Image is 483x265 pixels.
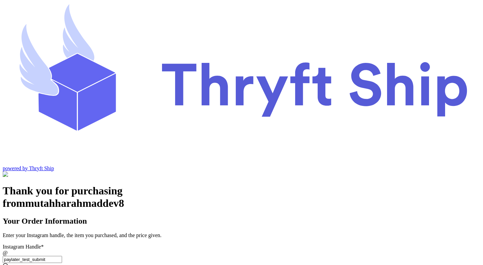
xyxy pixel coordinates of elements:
img: Customer Form Background [3,172,69,178]
h1: Thank you for purchasing from [3,185,480,210]
p: Enter your Instagram handle, the item you purchased, and the price given. [3,232,480,238]
span: mutahharahmaddev8 [25,197,124,209]
label: Instagram Handle [3,244,44,250]
h2: Your Order Information [3,217,480,226]
div: @ [3,250,480,256]
a: powered by Thryft Ship [3,165,54,171]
